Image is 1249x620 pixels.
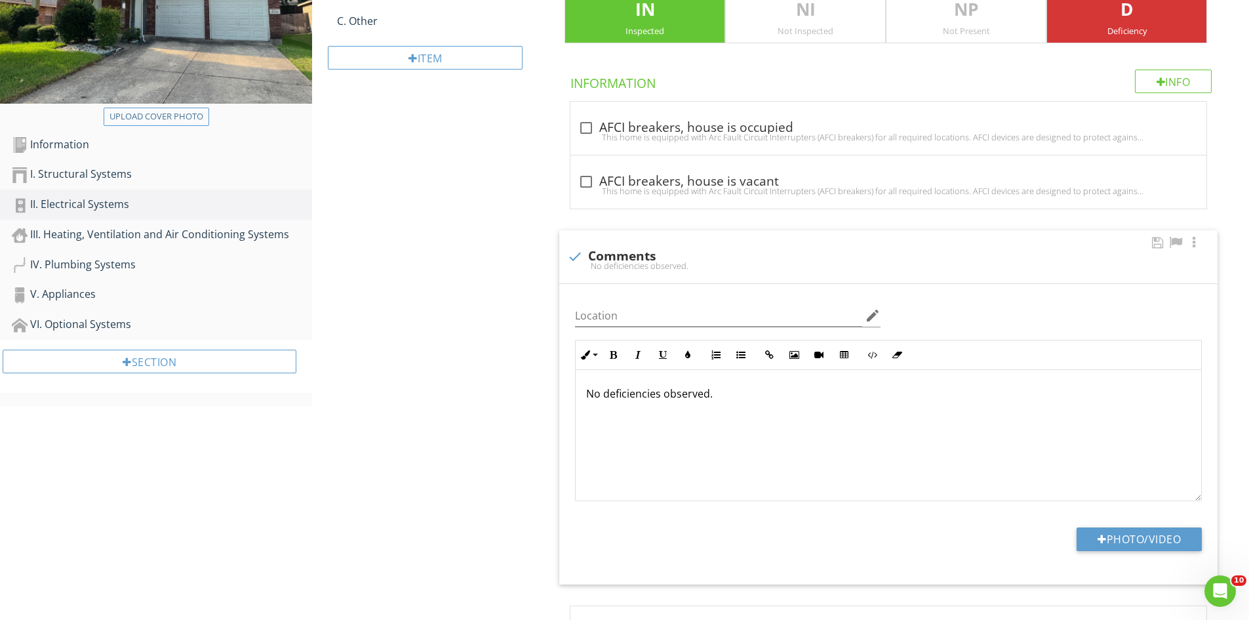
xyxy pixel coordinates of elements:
[650,342,675,367] button: Underline (Ctrl+U)
[728,342,753,367] button: Unordered List
[865,308,881,323] i: edit
[1135,70,1212,93] div: Info
[12,196,312,213] div: II. Electrical Systems
[328,46,523,70] div: Item
[576,342,601,367] button: Inline Style
[12,226,312,243] div: III. Heating, Ventilation and Air Conditioning Systems
[575,305,862,327] input: Location
[1231,575,1246,586] span: 10
[1047,26,1206,36] div: Deficiency
[586,386,1191,402] p: No deficiencies observed.
[625,342,650,367] button: Italic (Ctrl+I)
[109,110,203,123] div: Upload cover photo
[337,13,538,29] div: C. Other
[860,342,884,367] button: Code View
[757,342,782,367] button: Insert Link (Ctrl+K)
[570,70,1212,92] h4: Information
[1204,575,1236,607] iframe: Intercom live chat
[831,342,856,367] button: Insert Table
[782,342,806,367] button: Insert Image (Ctrl+P)
[884,342,909,367] button: Clear Formatting
[886,26,1046,36] div: Not Present
[578,186,1199,196] div: This home is equipped with Arc Fault Circuit Interrupters (AFCI breakers) for all required locati...
[12,316,312,333] div: VI. Optional Systems
[12,257,312,274] div: IV. Plumbing Systems
[12,166,312,183] div: I. Structural Systems
[726,26,885,36] div: Not Inspected
[704,342,728,367] button: Ordered List
[12,286,312,303] div: V. Appliances
[12,136,312,154] div: Information
[3,350,296,373] div: Section
[104,108,209,126] button: Upload cover photo
[806,342,831,367] button: Insert Video
[601,342,625,367] button: Bold (Ctrl+B)
[565,26,724,36] div: Inspected
[578,132,1199,142] div: This home is equipped with Arc Fault Circuit Interrupters (AFCI breakers) for all required locati...
[675,342,700,367] button: Colors
[1077,527,1202,551] button: Photo/Video
[567,260,1210,271] div: No deficiencies observed.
